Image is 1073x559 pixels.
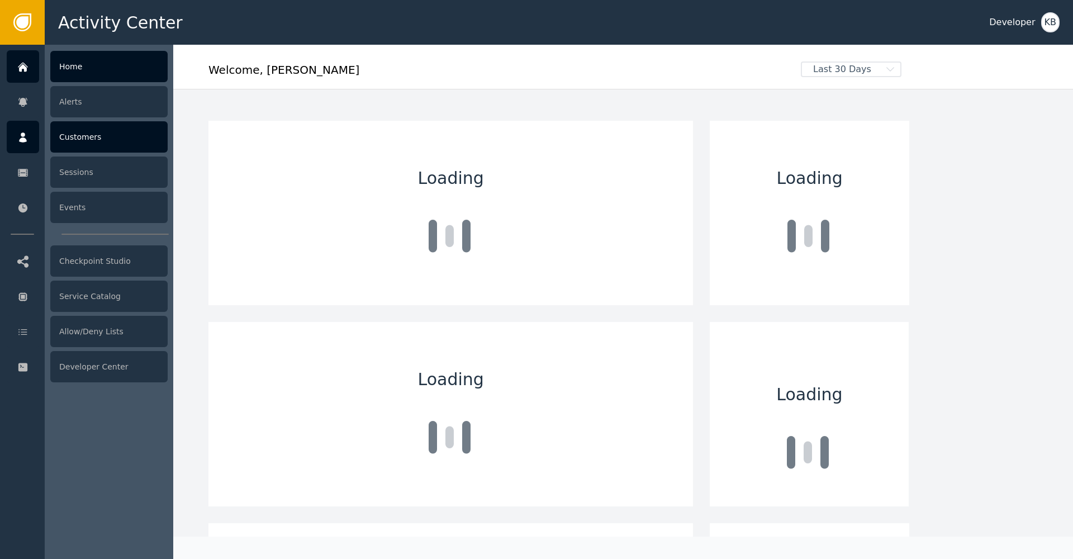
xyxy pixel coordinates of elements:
[7,121,168,153] a: Customers
[776,382,842,407] span: Loading
[50,86,168,117] div: Alerts
[418,367,484,392] span: Loading
[50,192,168,223] div: Events
[50,121,168,153] div: Customers
[50,281,168,312] div: Service Catalog
[208,61,793,86] div: Welcome , [PERSON_NAME]
[50,245,168,277] div: Checkpoint Studio
[7,50,168,83] a: Home
[7,191,168,224] a: Events
[777,165,843,191] span: Loading
[7,315,168,348] a: Allow/Deny Lists
[7,245,168,277] a: Checkpoint Studio
[989,16,1035,29] div: Developer
[418,165,484,191] span: Loading
[1041,12,1060,32] button: KB
[50,51,168,82] div: Home
[802,63,882,76] span: Last 30 Days
[7,156,168,188] a: Sessions
[7,86,168,118] a: Alerts
[50,157,168,188] div: Sessions
[7,280,168,312] a: Service Catalog
[793,61,909,77] button: Last 30 Days
[50,351,168,382] div: Developer Center
[50,316,168,347] div: Allow/Deny Lists
[7,350,168,383] a: Developer Center
[58,10,183,35] span: Activity Center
